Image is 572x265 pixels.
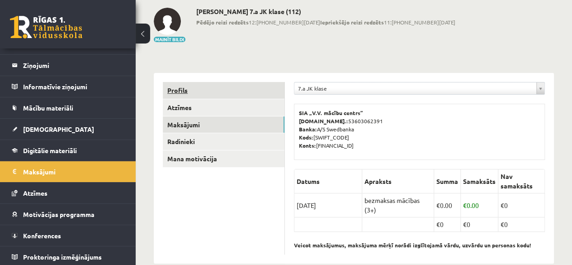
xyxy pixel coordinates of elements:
span: Konferences [23,231,61,240]
p: 53603062391 A/S Swedbanka [SWIFT_CODE] [FINANCIAL_ID] [299,109,540,149]
b: Kods: [299,134,313,141]
a: Ziņojumi [12,55,124,76]
span: Proktoringa izmēģinājums [23,253,102,261]
a: Maksājumi [12,161,124,182]
legend: Ziņojumi [23,55,124,76]
td: €0 [460,217,498,232]
td: [DATE] [294,193,362,217]
button: Mainīt bildi [154,37,185,42]
a: Rīgas 1. Tālmācības vidusskola [10,16,82,39]
b: Konts: [299,142,316,149]
a: Atzīmes [12,183,124,203]
a: Motivācijas programma [12,204,124,225]
b: Veicot maksājumus, maksājuma mērķī norādi izglītojamā vārdu, uzvārdu un personas kodu! [294,241,531,249]
legend: Informatīvie ziņojumi [23,76,124,97]
span: € [436,201,440,209]
td: 0.00 [434,193,460,217]
span: Atzīmes [23,189,47,197]
a: Mācību materiāli [12,97,124,118]
span: 12:[PHONE_NUMBER][DATE] 11:[PHONE_NUMBER][DATE] [196,18,455,26]
th: Summa [434,169,460,193]
b: Iepriekšējo reizi redzēts [320,19,384,26]
th: Datums [294,169,362,193]
span: Motivācijas programma [23,210,95,218]
td: bezmaksas mācības (3+) [362,193,434,217]
a: Informatīvie ziņojumi [12,76,124,97]
a: Profils [163,82,284,99]
a: Konferences [12,225,124,246]
th: Apraksts [362,169,434,193]
a: Radinieki [163,133,284,150]
a: Atzīmes [163,99,284,116]
a: 7.a JK klase [294,82,544,94]
th: Nav samaksāts [498,169,544,193]
b: Banka: [299,125,317,133]
img: Anna Enija Kozlinska [154,8,181,35]
td: €0 [498,217,544,232]
h2: [PERSON_NAME] 7.a JK klase (112) [196,8,455,15]
th: Samaksāts [460,169,498,193]
b: [DOMAIN_NAME].: [299,117,348,125]
td: 0.00 [460,193,498,217]
b: SIA „V.V. mācību centrs” [299,109,364,116]
a: Digitālie materiāli [12,140,124,161]
span: € [463,201,467,209]
a: Mana motivācija [163,150,284,167]
legend: Maksājumi [23,161,124,182]
b: Pēdējo reizi redzēts [196,19,249,26]
span: [DEMOGRAPHIC_DATA] [23,125,94,133]
span: 7.a JK klase [298,82,533,94]
td: €0 [498,193,544,217]
span: Digitālie materiāli [23,146,77,154]
a: [DEMOGRAPHIC_DATA] [12,119,124,140]
a: Maksājumi [163,116,284,133]
td: €0 [434,217,460,232]
span: Mācību materiāli [23,104,73,112]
